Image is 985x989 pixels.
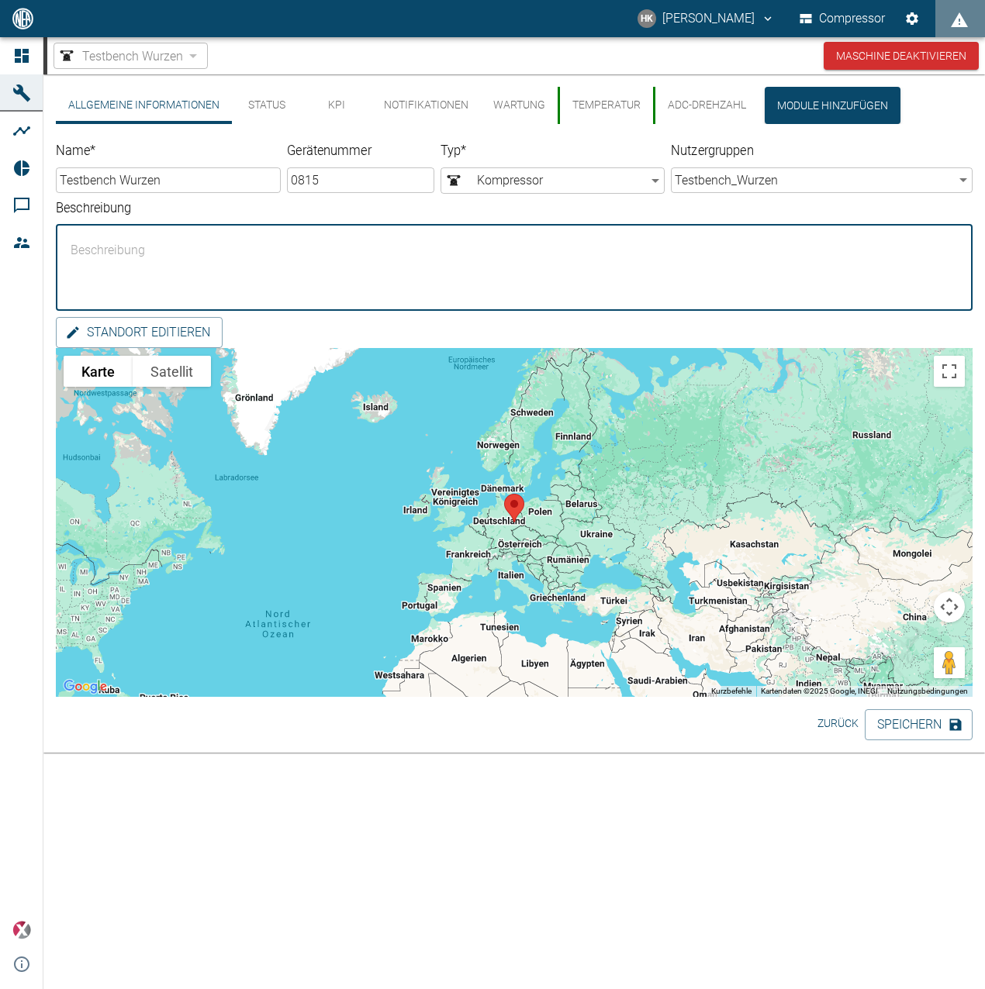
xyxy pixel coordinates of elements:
button: Status [232,87,302,124]
span: Testbench Wurzen [82,47,183,65]
button: KPI [302,87,372,124]
button: Temperatur [558,87,653,124]
div: HK [638,9,656,28]
label: Name * [56,142,224,160]
button: Zurück [811,709,865,738]
button: Notifikationen [372,87,481,124]
label: Gerätenummer [287,142,398,160]
img: Xplore Logo [12,921,31,939]
button: Einstellungen [898,5,926,33]
input: Name [56,167,281,193]
button: Wartung [481,87,558,124]
label: Nutzergruppen [671,142,897,160]
button: Allgemeine Informationen [56,87,232,124]
button: Maschine deaktivieren [824,42,979,71]
div: Testbench_Wurzen [671,167,973,193]
button: Speichern [865,709,973,740]
button: Standort editieren [56,317,223,348]
button: ADC-Drehzahl [653,87,759,124]
label: Beschreibung [56,198,744,217]
label: Typ * [441,142,609,160]
button: Module hinzufügen [765,87,900,124]
a: Testbench Wurzen [57,47,183,65]
span: Kompressor [444,171,647,190]
input: Gerätenummer [287,167,434,193]
img: logo [11,8,35,29]
button: heiner.kaestner@neuman-esser.de [635,5,777,33]
button: Compressor [797,5,889,33]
